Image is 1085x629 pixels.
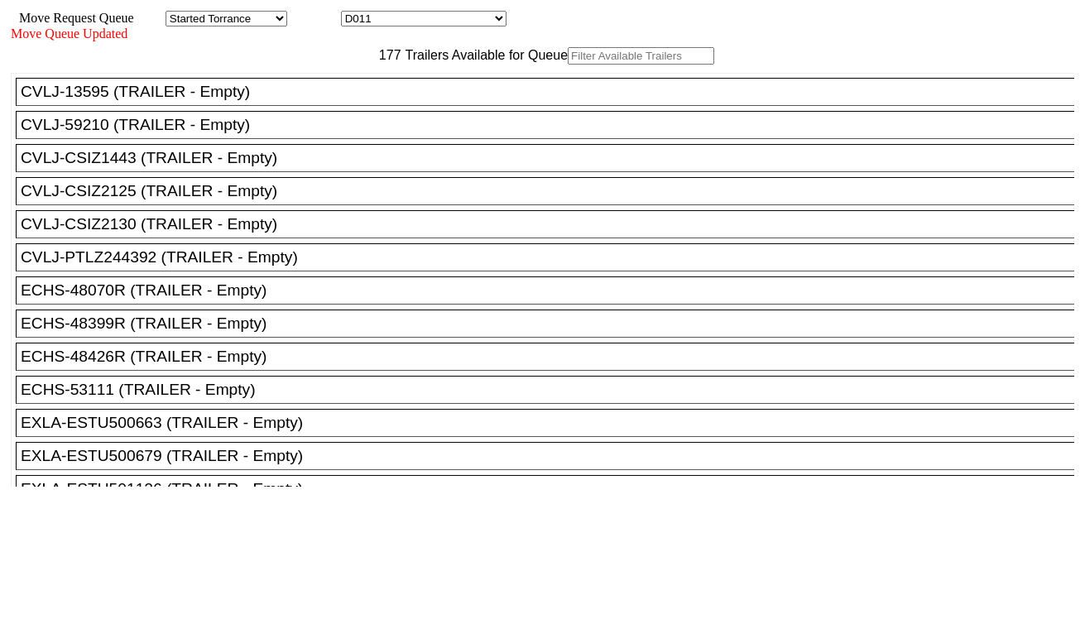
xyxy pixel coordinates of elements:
[21,480,1084,498] div: EXLA-ESTU501126 (TRAILER - Empty)
[21,215,1084,233] div: CVLJ-CSIZ2130 (TRAILER - Empty)
[21,248,1084,266] div: CVLJ-PTLZ244392 (TRAILER - Empty)
[21,83,1084,101] div: CVLJ-13595 (TRAILER - Empty)
[21,314,1084,333] div: ECHS-48399R (TRAILER - Empty)
[21,414,1084,432] div: EXLA-ESTU500663 (TRAILER - Empty)
[11,11,134,25] span: Move Request Queue
[21,149,1084,167] div: CVLJ-CSIZ1443 (TRAILER - Empty)
[11,26,127,41] span: Move Queue Updated
[21,281,1084,300] div: ECHS-48070R (TRAILER - Empty)
[21,381,1084,399] div: ECHS-53111 (TRAILER - Empty)
[371,48,401,62] span: 177
[21,348,1084,366] div: ECHS-48426R (TRAILER - Empty)
[568,47,714,65] input: Filter Available Trailers
[21,447,1084,465] div: EXLA-ESTU500679 (TRAILER - Empty)
[401,48,569,62] span: Trailers Available for Queue
[290,11,338,25] span: Location
[21,116,1084,134] div: CVLJ-59210 (TRAILER - Empty)
[137,11,162,25] span: Area
[21,182,1084,200] div: CVLJ-CSIZ2125 (TRAILER - Empty)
